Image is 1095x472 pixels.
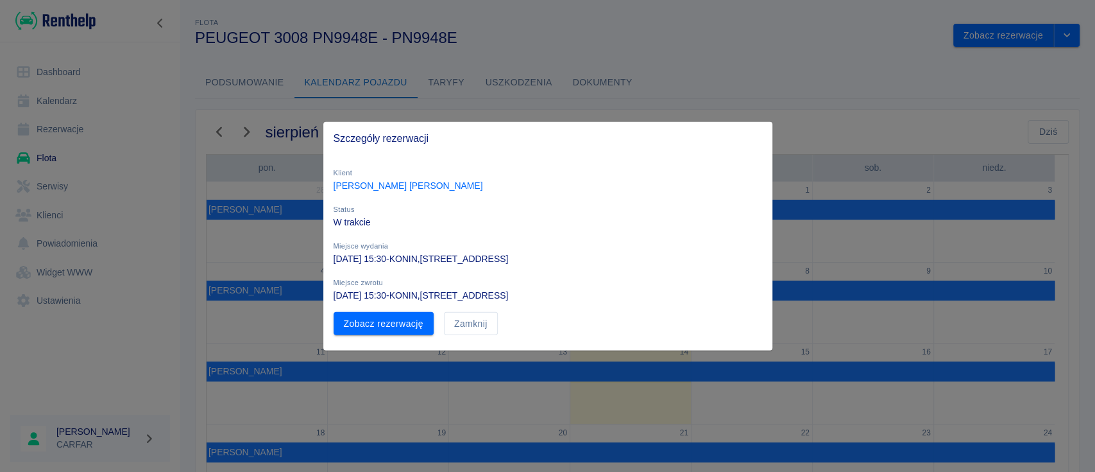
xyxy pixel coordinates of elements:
a: Zobacz rezerwację [334,311,434,335]
h6: W trakcie [334,215,762,228]
h6: [DATE] 15:30 - KONIN , [STREET_ADDRESS] [334,288,762,301]
span: Szczegóły rezerwacji [334,132,762,144]
button: Zamknij [444,311,498,335]
a: [PERSON_NAME] [PERSON_NAME] [334,180,483,190]
span: Miejsce wydania [334,241,389,249]
span: Klient [334,168,353,176]
h6: [DATE] 15:30 - KONIN , [STREET_ADDRESS] [334,252,762,265]
span: Status [334,205,355,213]
span: Miejsce zwrotu [334,278,383,286]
